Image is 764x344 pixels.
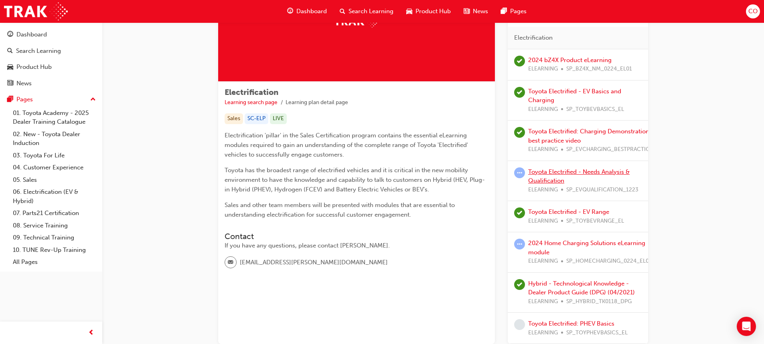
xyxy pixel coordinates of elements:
div: Product Hub [16,62,52,72]
span: ELEARNING [528,257,558,266]
a: guage-iconDashboard [281,3,333,20]
span: ELEARNING [528,297,558,306]
div: Pages [16,95,33,104]
span: news-icon [7,80,13,87]
span: guage-icon [7,31,13,38]
a: car-iconProduct Hub [400,3,457,20]
span: learningRecordVerb_ATTEMPT-icon [514,239,525,249]
a: 01. Toyota Academy - 2025 Dealer Training Catalogue [10,107,99,128]
a: Toyota Electrified: Charging Demonstration best practice video [528,128,649,144]
span: [EMAIL_ADDRESS][PERSON_NAME][DOMAIN_NAME] [240,258,388,267]
a: 02. New - Toyota Dealer Induction [10,128,99,149]
a: news-iconNews [457,3,494,20]
a: pages-iconPages [494,3,533,20]
span: ELEARNING [528,217,558,226]
span: learningRecordVerb_PASS-icon [514,56,525,66]
span: email-icon [228,257,233,268]
span: SP_EVQUALIFICATION_1223 [566,185,638,195]
span: learningRecordVerb_COMPLETE-icon [514,279,525,290]
span: search-icon [7,48,13,55]
span: SP_BZ4X_NM_0224_EL01 [566,64,632,74]
h3: Contact [225,232,488,241]
span: pages-icon [501,6,507,16]
a: All Pages [10,256,99,268]
span: Pages [510,7,527,16]
a: Learning search page [225,99,278,106]
button: Pages [3,92,99,107]
a: News [3,76,99,91]
a: 04. Customer Experience [10,161,99,174]
span: learningRecordVerb_PASS-icon [514,127,525,138]
div: SC-ELP [245,113,268,124]
span: SP_EVCHARGING_BESTPRACTICE [566,145,653,154]
span: Electrification 'pillar' in the Sales Certification program contains the essential eLearning modu... [225,132,470,158]
span: learningRecordVerb_ATTEMPT-icon [514,167,525,178]
a: Hybrid - Technological Knowledge - Dealer Product Guide (DPG) (04/2021) [528,280,635,296]
span: search-icon [340,6,345,16]
a: 10. TUNE Rev-Up Training [10,244,99,256]
span: ELEARNING [528,105,558,114]
a: search-iconSearch Learning [333,3,400,20]
div: Sales [225,113,243,124]
span: SP_TOYBEVBASICS_EL [566,105,624,114]
a: Toyota Electrified - EV Basics and Charging [528,88,621,104]
a: 06. Electrification (EV & Hybrid) [10,186,99,207]
span: SP_HYBRID_TK0118_DPG [566,297,632,306]
a: 09. Technical Training [10,231,99,244]
button: DashboardSearch LearningProduct HubNews [3,26,99,92]
a: 07. Parts21 Certification [10,207,99,219]
div: If you have any questions, please contact [PERSON_NAME]. [225,241,488,250]
a: Toyota Electrified - EV Range [528,208,609,215]
span: ELEARNING [528,145,558,154]
span: CO [748,7,758,16]
span: prev-icon [88,328,94,338]
a: Search Learning [3,44,99,58]
div: Search Learning [16,46,61,56]
span: learningRecordVerb_PASS-icon [514,87,525,98]
span: SP_TOYPHEVBASICS_EL [566,328,628,338]
a: 05. Sales [10,174,99,186]
a: 2024 bZ4X Product eLearning [528,56,612,64]
img: Trak [4,2,68,20]
span: ELEARNING [528,64,558,74]
span: Electrification [225,88,278,97]
span: learningRecordVerb_NONE-icon [514,319,525,330]
a: Dashboard [3,27,99,42]
span: Electrification [514,33,553,42]
a: Toyota Electrified - Needs Analysis & Qualification [528,168,630,185]
div: LIVE [270,113,287,124]
span: ELEARNING [528,185,558,195]
button: CO [746,4,760,18]
span: Search Learning [349,7,393,16]
span: pages-icon [7,96,13,103]
span: News [473,7,488,16]
span: Product Hub [415,7,451,16]
a: 2024 Home Charging Solutions eLearning module [528,239,645,256]
a: 03. Toyota For Life [10,149,99,162]
span: ELEARNING [528,328,558,338]
span: car-icon [7,64,13,71]
span: guage-icon [287,6,293,16]
span: news-icon [464,6,470,16]
span: car-icon [406,6,412,16]
a: Toyota Electrified: PHEV Basics [528,320,614,327]
a: 08. Service Training [10,219,99,232]
a: Product Hub [3,60,99,74]
span: Dashboard [296,7,327,16]
div: News [16,79,32,88]
div: Dashboard [16,30,47,39]
span: Sales and other team members will be presented with modules that are essential to understanding e... [225,201,456,218]
div: Open Intercom Messenger [737,317,756,336]
span: SP_TOYBEVRANGE_EL [566,217,624,226]
li: Learning plan detail page [286,98,348,107]
span: Toyota has the broadest range of electrified vehicles and it is critical in the new mobility envi... [225,167,485,193]
span: learningRecordVerb_PASS-icon [514,207,525,218]
span: up-icon [90,95,96,105]
span: SP_HOMECHARGING_0224_EL01 [566,257,652,266]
